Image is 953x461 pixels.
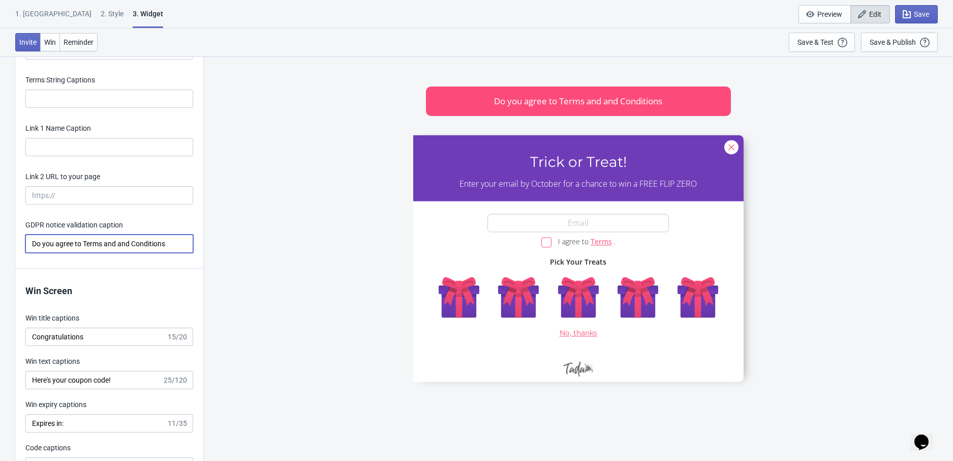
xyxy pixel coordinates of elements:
[25,123,91,133] label: Link 1 Name Caption
[101,9,124,26] div: 2 . Style
[910,420,943,451] iframe: chat widget
[25,399,86,410] label: Win expiry captions
[25,186,193,205] input: https://
[914,10,929,18] span: Save
[870,38,916,46] div: Save & Publish
[133,9,163,28] div: 3. Widget
[19,38,37,46] span: Invite
[797,38,834,46] div: Save & Test
[25,313,79,323] label: Win title captions
[40,33,60,51] button: Win
[25,171,100,182] label: Link 2 URL to your page
[25,356,80,366] label: Win text captions
[850,5,890,23] button: Edit
[789,33,855,52] button: Save & Test
[25,75,95,85] label: Terms String Captions
[426,87,731,116] div: Do you agree to Terms and and Conditions
[895,5,938,23] button: Save
[817,10,842,18] span: Preview
[25,284,193,298] p: Win Screen
[44,38,56,46] span: Win
[59,33,98,51] button: Reminder
[869,10,881,18] span: Edit
[15,9,91,26] div: 1. [GEOGRAPHIC_DATA]
[64,38,94,46] span: Reminder
[25,220,123,230] label: GDPR notice validation caption
[15,33,41,51] button: Invite
[25,443,71,453] label: Code captions
[798,5,851,23] button: Preview
[861,33,938,52] button: Save & Publish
